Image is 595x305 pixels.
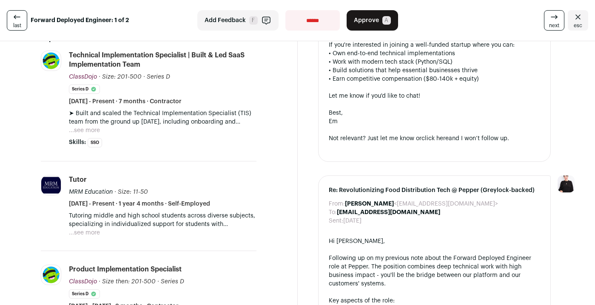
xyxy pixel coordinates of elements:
[69,126,100,135] button: ...see more
[7,10,27,31] a: last
[558,175,575,192] img: 9240684-medium_jpg
[13,22,21,29] span: last
[197,10,279,31] button: Add Feedback F
[69,289,100,299] li: Series D
[69,175,87,184] div: Tutor
[69,138,86,147] span: Skills:
[347,10,398,31] button: Approve A
[329,109,541,117] div: Best,
[143,73,145,81] span: ·
[329,208,337,217] dt: To:
[329,186,541,195] span: Re: Revolutionizing Food Distribution Tech @ Pepper (Greylock-backed)
[329,134,541,143] div: Not relevant? Just let me know or and I won’t follow up.
[345,201,394,207] b: [PERSON_NAME]
[549,22,559,29] span: next
[329,41,541,49] div: If you're interested in joining a well-funded startup where you can:
[69,74,97,80] span: ClassDojo
[41,175,61,195] img: 510117ad310510e470aaab61bc48df988b2ae967a9d34b174b5785bb5af205e6.jpg
[41,51,61,71] img: 4ab13299256a9ebb8d5c9b73b004711a4ca1d948c687510294042d28f4509668.png
[329,92,541,100] div: Let me know if you'd like to chat!
[69,97,182,106] span: [DATE] - Present · 7 months · Contractor
[354,16,379,25] span: Approve
[329,117,541,126] div: Em
[568,10,588,31] a: Close
[41,265,61,285] img: 4ab13299256a9ebb8d5c9b73b004711a4ca1d948c687510294042d28f4509668.png
[329,58,541,66] div: • Work with modern tech stack (Python/SQL)
[329,237,541,246] div: Hi [PERSON_NAME],
[382,16,391,25] span: A
[69,265,182,274] div: Product Implementation Specialist
[157,277,159,286] span: ·
[69,212,256,229] p: Tutoring middle and high school students across diverse subjects, specializing in individualized ...
[343,217,362,225] dd: [DATE]
[329,75,541,83] div: • Earn competitive compensation ($80-140k + equity)
[69,189,113,195] span: MRM Education
[329,200,345,208] dt: From:
[114,189,148,195] span: · Size: 11-50
[99,279,156,285] span: · Size then: 201-500
[69,200,210,208] span: [DATE] - Present · 1 year 4 months · Self-Employed
[337,209,440,215] b: [EMAIL_ADDRESS][DOMAIN_NAME]
[421,136,449,141] a: click here
[329,254,541,288] div: Following up on my previous note about the Forward Deployed Engineer role at Pepper. The position...
[205,16,246,25] span: Add Feedback
[88,138,102,147] li: SSO
[69,279,97,285] span: ClassDojo
[69,229,100,237] button: ...see more
[544,10,564,31] a: next
[31,16,129,25] strong: Forward Deployed Engineer: 1 of 2
[345,200,498,208] dd: <[EMAIL_ADDRESS][DOMAIN_NAME]>
[147,74,170,80] span: Series D
[69,109,256,126] p: ➤ Built and scaled the Technical Implementation Specialist (TIS) team from the ground up [DATE], ...
[574,22,582,29] span: esc
[161,279,184,285] span: Series D
[249,16,258,25] span: F
[329,66,541,75] div: • Build solutions that help essential businesses thrive
[329,217,343,225] dt: Sent:
[329,297,541,305] div: Key aspects of the role:
[99,74,142,80] span: · Size: 201-500
[69,85,100,94] li: Series D
[69,51,256,69] div: Technical Implementation Specialist | Built & Led SaaS Implementation Team
[329,49,541,58] div: • Own end-to-end technical implementations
